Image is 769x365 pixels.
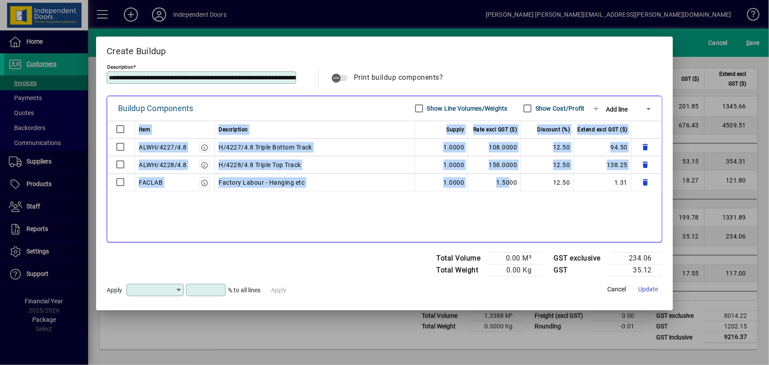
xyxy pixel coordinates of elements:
[107,287,122,294] span: Apply
[609,264,662,276] td: 35.12
[489,264,542,276] td: 0.00 Kg
[139,177,163,188] div: FACLAB
[354,73,443,82] span: Print buildup components?
[432,252,489,264] td: Total Volume
[432,264,489,276] td: Total Weight
[107,64,133,70] mat-label: Description
[534,104,585,113] label: Show Cost/Profit
[489,252,542,264] td: 0.00 M³
[415,138,468,156] td: 1.0000
[472,160,517,170] div: 158.0000
[638,285,658,294] span: Update
[577,124,628,135] span: Extend excl GST ($)
[472,177,517,188] div: 1.5000
[472,142,517,153] div: 108.0000
[446,124,464,135] span: Supply
[521,138,574,156] td: 12.50
[96,37,673,62] h2: Create Buildup
[609,276,662,288] td: 269.18
[139,142,187,153] div: ALWH/4227/4.8
[634,281,662,297] button: Update
[215,138,415,156] td: H/4227/4.8 Triple Bottom Track
[537,124,570,135] span: Discount (%)
[549,252,609,264] td: GST exclusive
[139,160,187,170] div: ALWH/4228/4.8
[574,156,632,174] td: 138.25
[607,285,626,294] span: Cancel
[574,138,632,156] td: 94.50
[549,276,609,288] td: GST inclusive
[606,106,628,113] span: Add line
[521,156,574,174] td: 12.50
[549,264,609,276] td: GST
[215,156,415,174] td: H/4228/4.8 Triple Top Track
[118,101,193,115] div: Buildup Components
[415,156,468,174] td: 1.0000
[219,124,248,135] span: Description
[609,252,662,264] td: 234.06
[425,104,508,113] label: Show Line Volumes/Weights
[215,174,415,191] td: Factory Labour - Hanging etc
[139,124,150,135] span: Item
[602,281,631,297] button: Cancel
[228,287,260,294] span: % to all lines
[473,124,517,135] span: Rate excl GST ($)
[574,174,632,191] td: 1.31
[415,174,468,191] td: 1.0000
[521,174,574,191] td: 12.50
